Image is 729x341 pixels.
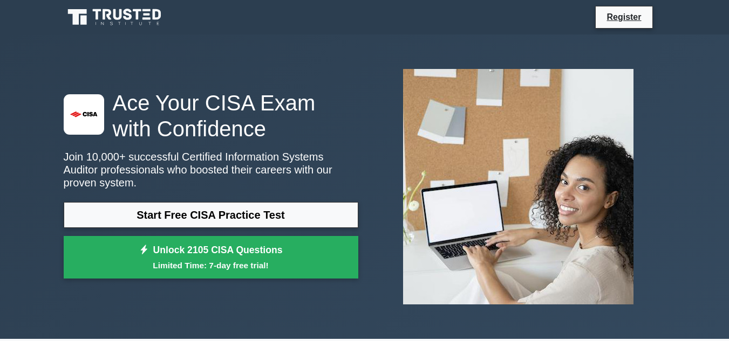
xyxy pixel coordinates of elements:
[64,202,358,228] a: Start Free CISA Practice Test
[64,90,358,142] h1: Ace Your CISA Exam with Confidence
[77,259,345,272] small: Limited Time: 7-day free trial!
[600,10,648,24] a: Register
[64,150,358,189] p: Join 10,000+ successful Certified Information Systems Auditor professionals who boosted their car...
[64,236,358,279] a: Unlock 2105 CISA QuestionsLimited Time: 7-day free trial!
